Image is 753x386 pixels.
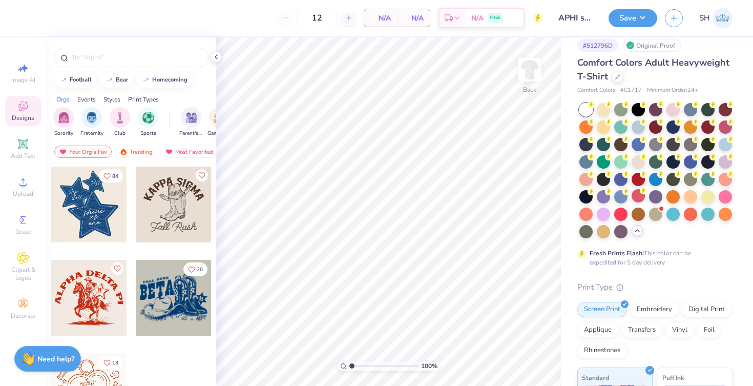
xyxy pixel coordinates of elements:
[185,112,197,124] img: Parent's Weekend Image
[80,107,103,137] button: filter button
[713,8,733,28] img: Sofia Hristidis
[662,372,684,383] span: Puff Ink
[697,322,721,338] div: Foil
[577,322,618,338] div: Applique
[152,77,187,83] div: homecoming
[142,77,150,83] img: trend_line.gif
[5,266,41,282] span: Clipart & logos
[110,107,130,137] button: filter button
[59,148,67,155] img: most_fav.gif
[15,228,31,236] span: Greek
[11,152,35,160] span: Add Text
[577,86,615,95] span: Comfort Colors
[197,267,203,272] span: 20
[80,107,103,137] div: filter for Fraternity
[207,107,231,137] div: filter for Game Day
[165,148,173,155] img: most_fav.gif
[103,95,120,104] div: Styles
[136,72,192,88] button: homecoming
[13,190,33,198] span: Upload
[207,107,231,137] button: filter button
[77,95,96,104] div: Events
[214,112,225,124] img: Game Day Image
[138,107,158,137] button: filter button
[582,372,609,383] span: Standard
[577,39,618,52] div: # 512796D
[140,130,156,137] span: Sports
[112,360,118,365] span: 13
[80,130,103,137] span: Fraternity
[11,76,35,84] span: Image AI
[160,146,218,158] div: Most Favorited
[370,13,391,24] span: N/A
[647,86,698,95] span: Minimum Order: 24 +
[11,312,35,320] span: Decorate
[620,86,642,95] span: # C1717
[179,107,203,137] button: filter button
[577,302,627,317] div: Screen Print
[179,130,203,137] span: Parent's Weekend
[142,112,154,124] img: Sports Image
[54,72,96,88] button: football
[54,146,112,158] div: Your Org's Fav
[86,112,97,124] img: Fraternity Image
[53,107,74,137] button: filter button
[682,302,731,317] div: Digital Print
[53,107,74,137] div: filter for Sorority
[111,262,123,275] button: Like
[665,322,694,338] div: Vinyl
[183,262,207,276] button: Like
[59,77,68,83] img: trend_line.gif
[138,107,158,137] div: filter for Sports
[621,322,662,338] div: Transfers
[114,130,126,137] span: Club
[106,77,114,83] img: trend_line.gif
[699,12,710,24] span: SH
[577,343,627,358] div: Rhinestones
[56,95,70,104] div: Orgs
[699,8,733,28] a: SH
[590,249,716,267] div: This color can be expedited for 5 day delivery.
[551,8,601,28] input: Untitled Design
[119,148,128,155] img: trending.gif
[523,85,536,94] div: Back
[99,169,123,183] button: Like
[196,169,208,181] button: Like
[577,56,729,83] span: Comfort Colors Adult Heavyweight T-Shirt
[519,59,540,80] img: Back
[421,361,437,371] span: 100 %
[577,281,733,293] div: Print Type
[179,107,203,137] div: filter for Parent's Weekend
[110,107,130,137] div: filter for Club
[115,146,157,158] div: Trending
[630,302,679,317] div: Embroidery
[114,112,126,124] img: Club Image
[207,130,231,137] span: Game Day
[116,77,128,83] div: bear
[100,72,133,88] button: bear
[128,95,159,104] div: Print Types
[37,354,74,364] strong: Need help?
[112,174,118,179] span: 84
[297,9,337,27] input: – –
[99,356,123,370] button: Like
[471,13,484,24] span: N/A
[490,14,500,22] span: FREE
[403,13,424,24] span: N/A
[70,77,92,83] div: football
[590,249,644,257] strong: Fresh Prints Flash:
[623,39,681,52] div: Original Proof
[71,52,202,63] input: Try "Alpha"
[609,9,657,27] button: Save
[58,112,70,124] img: Sorority Image
[12,114,34,122] span: Designs
[54,130,73,137] span: Sorority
